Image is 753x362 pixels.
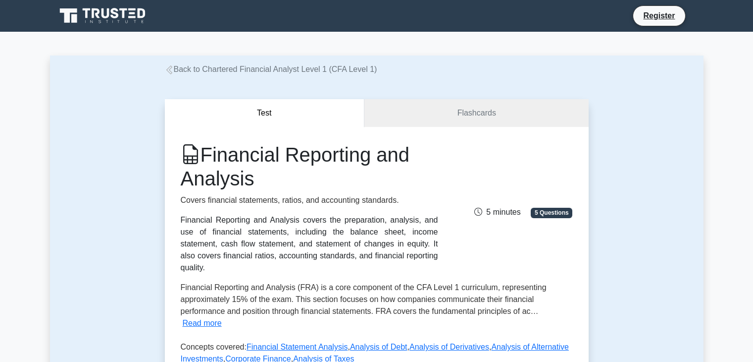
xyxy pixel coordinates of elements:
[183,317,222,329] button: Read more
[637,9,681,22] a: Register
[181,283,547,315] span: Financial Reporting and Analysis (FRA) is a core component of the CFA Level 1 curriculum, represe...
[165,65,377,73] a: Back to Chartered Financial Analyst Level 1 (CFA Level 1)
[364,99,588,127] a: Flashcards
[531,208,572,218] span: 5 Questions
[409,343,489,351] a: Analysis of Derivatives
[181,194,438,206] p: Covers financial statements, ratios, and accounting standards.
[247,343,348,351] a: Financial Statement Analysis
[350,343,407,351] a: Analysis of Debt
[474,208,520,216] span: 5 minutes
[165,99,365,127] button: Test
[181,143,438,190] h1: Financial Reporting and Analysis
[181,214,438,274] div: Financial Reporting and Analysis covers the preparation, analysis, and use of financial statement...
